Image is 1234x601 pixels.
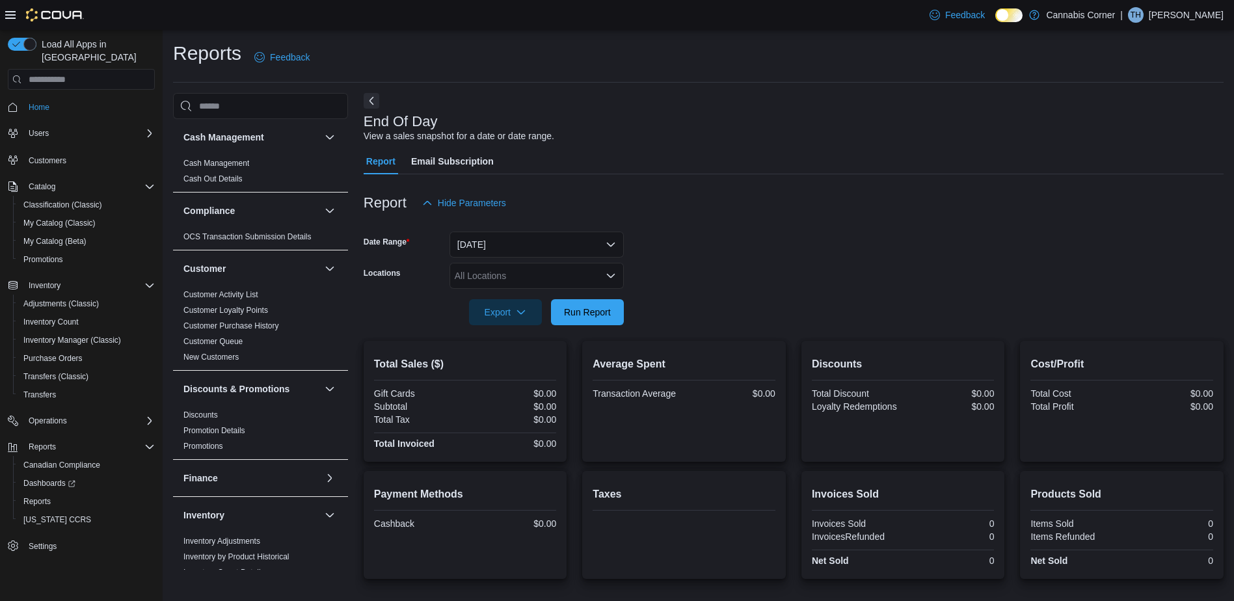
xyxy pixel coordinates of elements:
[812,555,849,566] strong: Net Sold
[3,150,160,169] button: Customers
[183,552,289,562] span: Inventory by Product Historical
[26,8,84,21] img: Cova
[183,305,268,315] span: Customer Loyalty Points
[593,356,775,372] h2: Average Spent
[18,234,155,249] span: My Catalog (Beta)
[3,412,160,430] button: Operations
[13,474,160,492] a: Dashboards
[449,232,624,258] button: [DATE]
[18,197,107,213] a: Classification (Classic)
[812,518,900,529] div: Invoices Sold
[812,388,900,399] div: Total Discount
[23,278,66,293] button: Inventory
[1149,7,1224,23] p: [PERSON_NAME]
[18,494,155,509] span: Reports
[18,215,101,231] a: My Catalog (Classic)
[23,371,88,382] span: Transfers (Classic)
[23,317,79,327] span: Inventory Count
[18,314,84,330] a: Inventory Count
[13,367,160,386] button: Transfers (Classic)
[23,413,155,429] span: Operations
[183,321,279,330] a: Customer Purchase History
[23,153,72,168] a: Customers
[23,126,54,141] button: Users
[1030,531,1119,542] div: Items Refunded
[18,296,104,312] a: Adjustments (Classic)
[18,252,155,267] span: Promotions
[18,475,155,491] span: Dashboards
[905,388,994,399] div: $0.00
[364,93,379,109] button: Next
[374,401,463,412] div: Subtotal
[1120,7,1123,23] p: |
[173,155,348,192] div: Cash Management
[364,195,407,211] h3: Report
[18,369,94,384] a: Transfers (Classic)
[18,332,155,348] span: Inventory Manager (Classic)
[183,262,226,275] h3: Customer
[23,254,63,265] span: Promotions
[183,204,235,217] h3: Compliance
[23,99,155,115] span: Home
[29,541,57,552] span: Settings
[322,507,338,523] button: Inventory
[18,512,96,528] a: [US_STATE] CCRS
[183,306,268,315] a: Customer Loyalty Points
[18,457,155,473] span: Canadian Compliance
[13,214,160,232] button: My Catalog (Classic)
[1128,7,1144,23] div: Tania Hines
[23,152,155,168] span: Customers
[183,441,223,451] span: Promotions
[183,568,265,577] a: Inventory Count Details
[23,179,60,194] button: Catalog
[23,460,100,470] span: Canadian Compliance
[183,174,243,183] a: Cash Out Details
[322,470,338,486] button: Finance
[23,218,96,228] span: My Catalog (Classic)
[812,356,995,372] h2: Discounts
[905,555,994,566] div: 0
[3,276,160,295] button: Inventory
[23,353,83,364] span: Purchase Orders
[3,178,160,196] button: Catalog
[364,268,401,278] label: Locations
[183,232,312,241] a: OCS Transaction Submission Details
[13,196,160,214] button: Classification (Classic)
[23,413,72,429] button: Operations
[13,232,160,250] button: My Catalog (Beta)
[183,337,243,346] a: Customer Queue
[173,407,348,459] div: Discounts & Promotions
[173,287,348,370] div: Customer
[36,38,155,64] span: Load All Apps in [GEOGRAPHIC_DATA]
[183,289,258,300] span: Customer Activity List
[183,353,239,362] a: New Customers
[1125,401,1213,412] div: $0.00
[183,174,243,184] span: Cash Out Details
[995,8,1023,22] input: Dark Mode
[374,388,463,399] div: Gift Cards
[29,442,56,452] span: Reports
[3,438,160,456] button: Reports
[322,203,338,219] button: Compliance
[18,369,155,384] span: Transfers (Classic)
[29,280,60,291] span: Inventory
[183,262,319,275] button: Customer
[18,351,155,366] span: Purchase Orders
[29,155,66,166] span: Customers
[18,296,155,312] span: Adjustments (Classic)
[551,299,624,325] button: Run Report
[945,8,985,21] span: Feedback
[13,386,160,404] button: Transfers
[1030,401,1119,412] div: Total Profit
[23,478,75,488] span: Dashboards
[13,313,160,331] button: Inventory Count
[468,401,556,412] div: $0.00
[364,237,410,247] label: Date Range
[3,98,160,116] button: Home
[13,331,160,349] button: Inventory Manager (Classic)
[29,102,49,113] span: Home
[606,271,616,281] button: Open list of options
[183,410,218,420] a: Discounts
[18,332,126,348] a: Inventory Manager (Classic)
[1046,7,1115,23] p: Cannabis Corner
